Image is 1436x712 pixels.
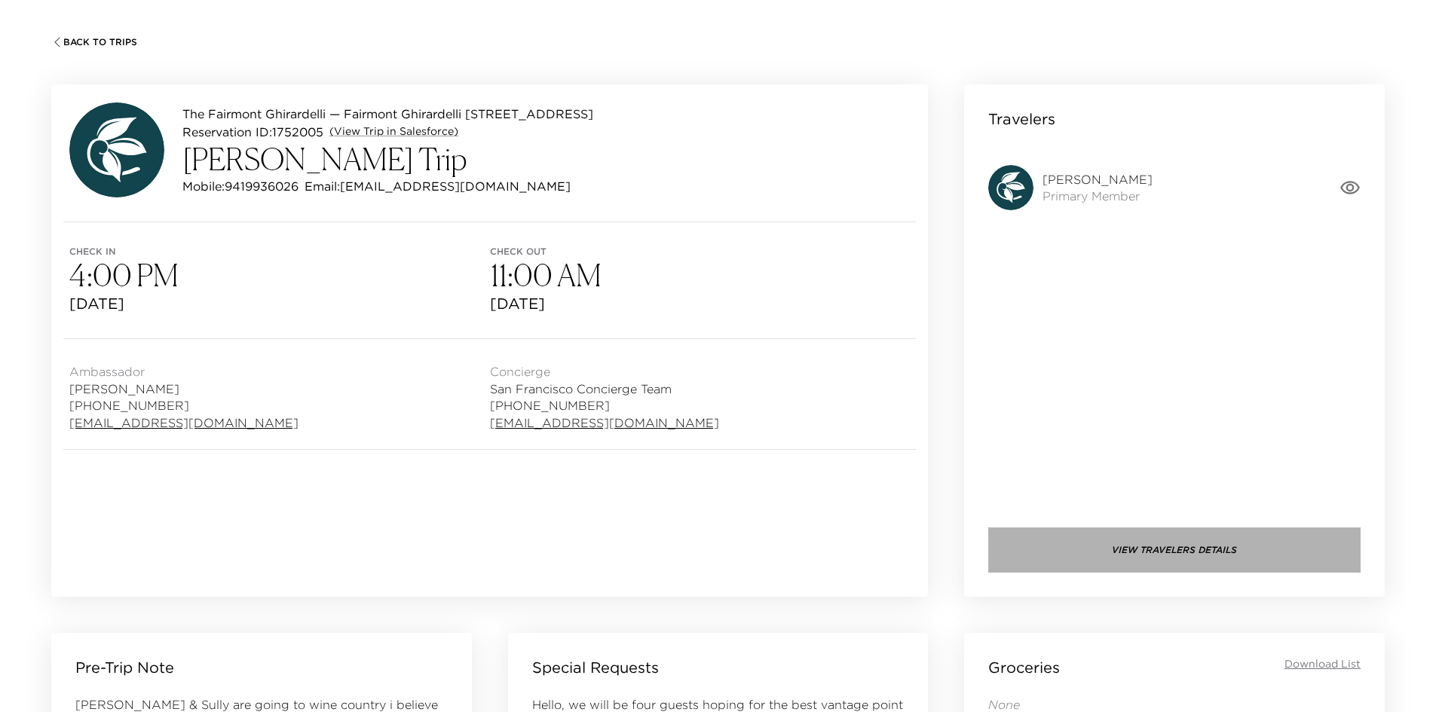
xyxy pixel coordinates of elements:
h3: 11:00 AM [490,257,911,293]
p: Travelers [988,108,1055,130]
button: View Travelers Details [988,527,1361,573]
span: Primary Member [1043,188,1153,204]
span: Back To Trips [63,37,137,47]
span: Concierge [490,363,719,380]
span: [DATE] [490,293,911,314]
span: Ambassador [69,363,299,380]
h3: 4:00 PM [69,257,490,293]
p: Reservation ID: 1752005 [182,123,323,141]
a: [EMAIL_ADDRESS][DOMAIN_NAME] [490,414,719,431]
img: avatar.4afec266560d411620d96f9f038fe73f.svg [988,165,1033,210]
span: Check out [490,246,911,257]
span: San Francisco Concierge Team [490,380,719,397]
span: [PHONE_NUMBER] [69,397,299,414]
span: Check in [69,246,490,257]
img: avatar.4afec266560d411620d96f9f038fe73f.svg [69,102,164,197]
p: Mobile: 9419936026 [182,177,299,195]
p: Groceries [988,657,1060,678]
span: [PHONE_NUMBER] [490,397,719,414]
span: [PERSON_NAME] [69,380,299,397]
button: Back To Trips [51,36,137,48]
span: [DATE] [69,293,490,314]
p: Special Requests [532,657,659,678]
p: Pre-Trip Note [75,657,174,678]
h3: [PERSON_NAME] Trip [182,141,593,177]
p: The Fairmont Ghirardelli — Fairmont Ghirardelli [STREET_ADDRESS] [182,105,593,123]
p: Email: [EMAIL_ADDRESS][DOMAIN_NAME] [305,177,571,195]
span: [PERSON_NAME] [1043,171,1153,188]
a: [EMAIL_ADDRESS][DOMAIN_NAME] [69,414,299,431]
a: (View Trip in Salesforce) [329,124,458,139]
